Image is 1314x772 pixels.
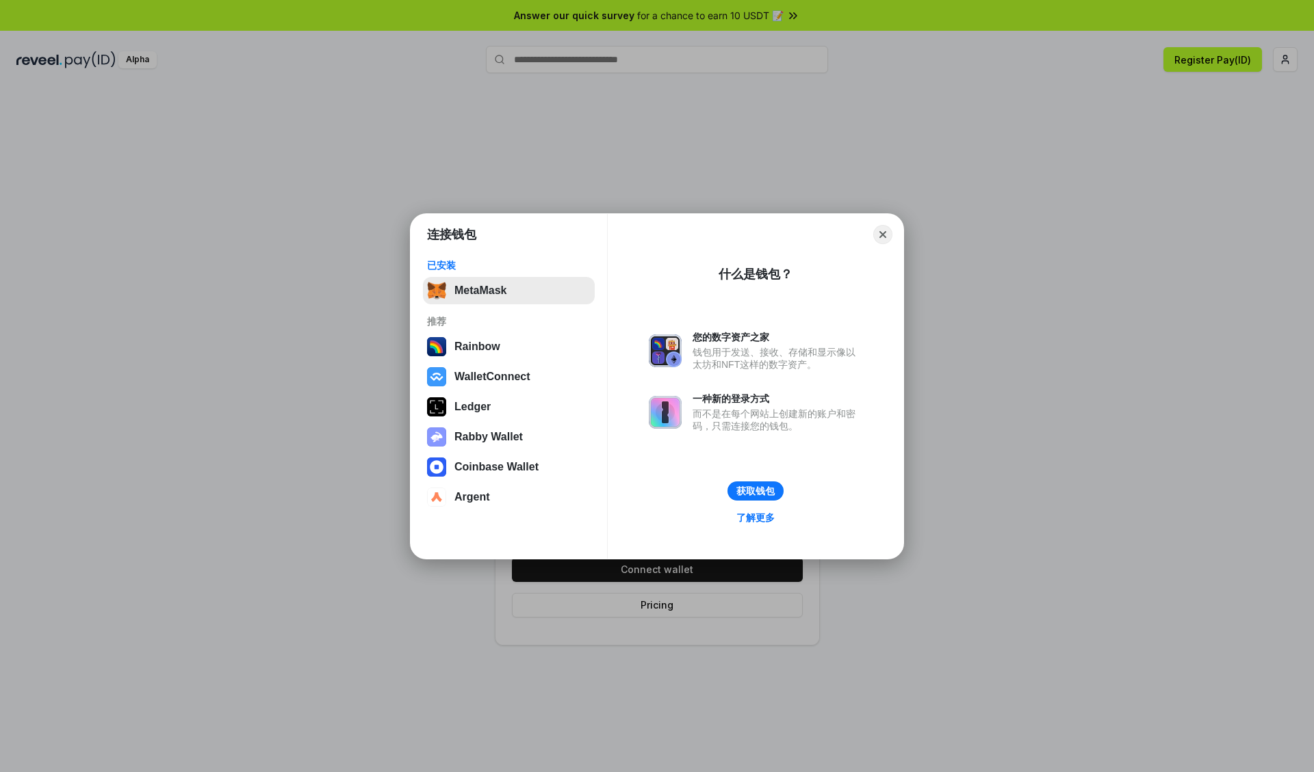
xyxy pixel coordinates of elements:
[427,315,591,328] div: 推荐
[454,431,523,443] div: Rabby Wallet
[454,341,500,353] div: Rainbow
[719,266,793,282] div: 什么是钱包？
[693,408,862,432] div: 而不是在每个网站上创建新的账户和密码，只需连接您的钱包。
[423,453,595,481] button: Coinbase Wallet
[423,483,595,511] button: Argent
[649,334,682,367] img: svg+xml,%3Csvg%20xmlns%3D%22http%3A%2F%2Fwww.w3.org%2F2000%2Fsvg%22%20fill%3D%22none%22%20viewBox...
[454,491,490,503] div: Argent
[423,277,595,304] button: MetaMask
[427,488,446,507] img: svg+xml,%3Csvg%20width%3D%2228%22%20height%3D%2228%22%20viewBox%3D%220%200%2028%2028%22%20fill%3D...
[873,225,892,244] button: Close
[427,259,591,271] div: 已安装
[649,396,682,429] img: svg+xml,%3Csvg%20xmlns%3D%22http%3A%2F%2Fwww.w3.org%2F2000%2Fsvg%22%20fill%3D%22none%22%20viewBox...
[693,346,862,371] div: 钱包用于发送、接收、存储和显示像以太坊和NFT这样的数字资产。
[454,401,491,413] div: Ledger
[454,284,506,297] div: MetaMask
[736,485,775,497] div: 获取钱包
[423,393,595,421] button: Ledger
[423,363,595,390] button: WalletConnect
[454,371,530,383] div: WalletConnect
[427,281,446,300] img: svg+xml,%3Csvg%20fill%3D%22none%22%20height%3D%2233%22%20viewBox%3D%220%200%2035%2033%22%20width%...
[423,333,595,360] button: Rainbow
[427,226,476,243] h1: 连接钱包
[423,423,595,451] button: Rabby Wallet
[427,457,446,477] img: svg+xml,%3Csvg%20width%3D%2228%22%20height%3D%2228%22%20viewBox%3D%220%200%2028%2028%22%20fill%3D...
[736,511,775,524] div: 了解更多
[728,509,783,527] a: 了解更多
[727,481,784,501] button: 获取钱包
[693,331,862,343] div: 您的数字资产之家
[427,397,446,416] img: svg+xml,%3Csvg%20xmlns%3D%22http%3A%2F%2Fwww.w3.org%2F2000%2Fsvg%22%20width%3D%2228%22%20height%3...
[693,392,862,405] div: 一种新的登录方式
[427,337,446,356] img: svg+xml,%3Csvg%20width%3D%22120%22%20height%3D%22120%22%20viewBox%3D%220%200%20120%20120%22%20fil...
[427,427,446,447] img: svg+xml,%3Csvg%20xmlns%3D%22http%3A%2F%2Fwww.w3.org%2F2000%2Fsvg%22%20fill%3D%22none%22%20viewBox...
[427,367,446,386] img: svg+xml,%3Csvg%20width%3D%2228%22%20height%3D%2228%22%20viewBox%3D%220%200%2028%2028%22%20fill%3D...
[454,461,539,473] div: Coinbase Wallet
